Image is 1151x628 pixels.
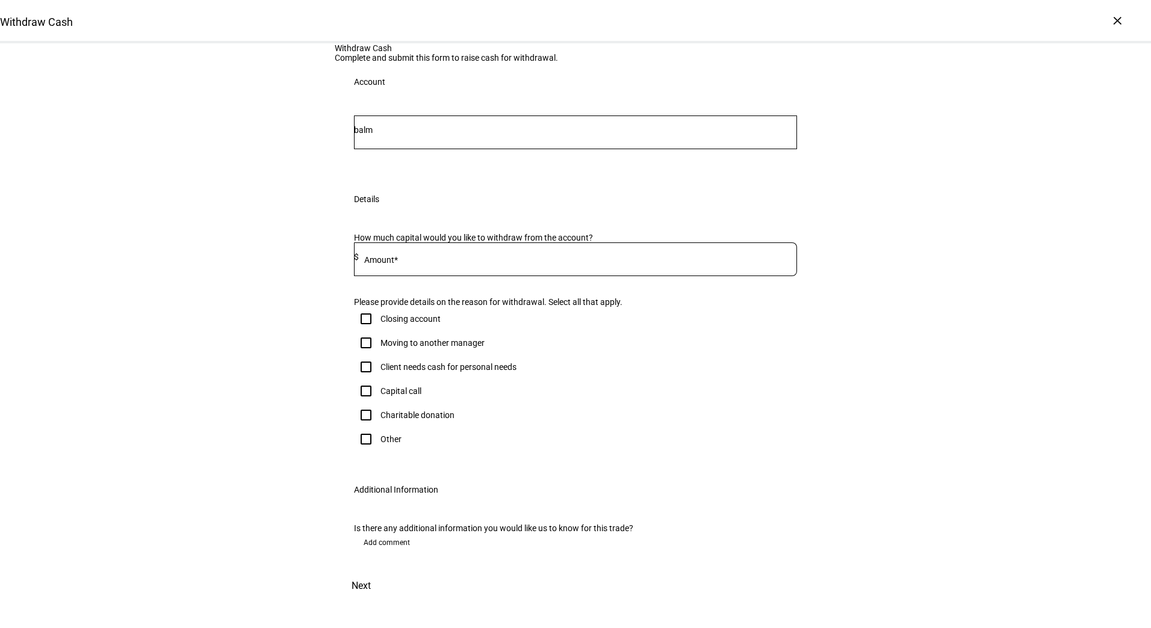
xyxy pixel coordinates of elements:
[335,571,388,600] button: Next
[380,434,402,444] div: Other
[354,77,385,87] div: Account
[354,533,420,552] button: Add comment
[335,43,816,53] div: Withdraw Cash
[364,533,410,552] span: Add comment
[354,252,359,262] span: $
[335,53,816,63] div: Complete and submit this form to raise cash for withdrawal.
[354,233,797,242] div: How much capital would you like to withdraw from the account?
[1108,11,1127,30] div: ×
[380,410,455,420] div: Charitable donation
[354,523,797,533] div: Is there any additional information you would like us to know for this trade?
[364,255,398,265] mat-label: Amount*
[354,485,438,494] div: Additional Information
[352,571,371,600] span: Next
[354,194,379,204] div: Details
[354,125,797,135] input: Number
